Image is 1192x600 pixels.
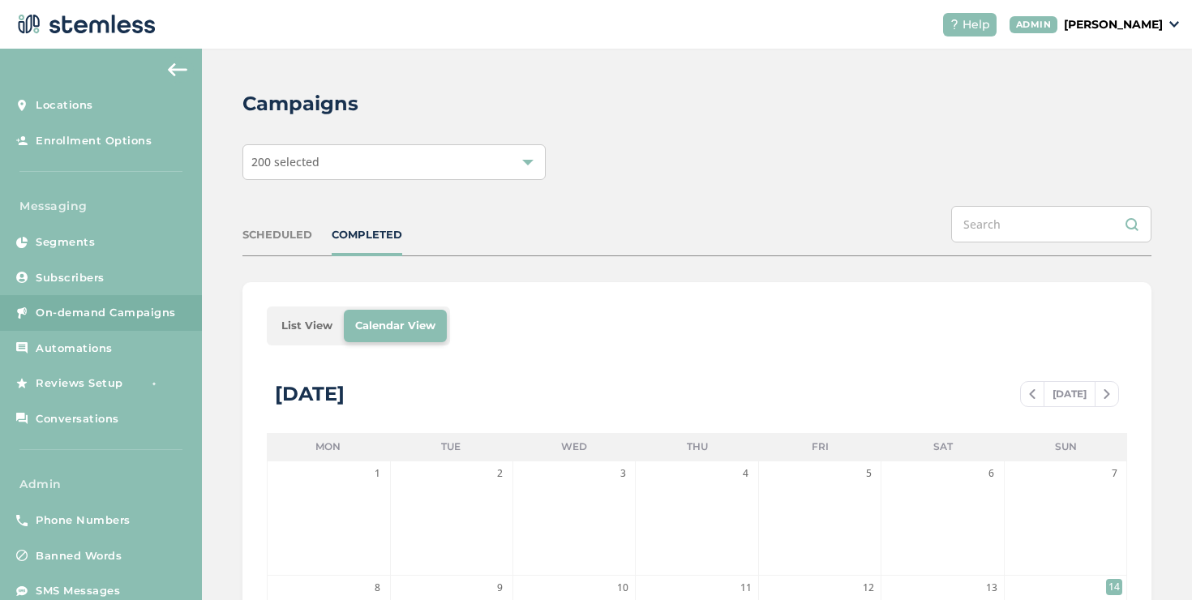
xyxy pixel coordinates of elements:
span: 12 [860,580,877,596]
div: SCHEDULED [242,227,312,243]
span: 10 [615,580,631,596]
iframe: Chat Widget [1111,522,1192,600]
div: [DATE] [275,379,345,409]
span: 200 selected [251,154,319,169]
span: 1 [370,465,386,482]
span: Automations [36,341,113,357]
li: Tue [390,433,513,461]
span: Subscribers [36,270,105,286]
img: logo-dark-0685b13c.svg [13,8,156,41]
span: 5 [860,465,877,482]
li: List View [270,310,344,342]
img: icon-arrow-back-accent-c549486e.svg [168,63,187,76]
img: icon-chevron-left-b8c47ebb.svg [1029,389,1035,399]
span: Conversations [36,411,119,427]
span: Reviews Setup [36,375,123,392]
span: SMS Messages [36,583,120,599]
span: Locations [36,97,93,114]
li: Mon [267,433,390,461]
li: Fri [758,433,881,461]
span: Banned Words [36,548,122,564]
span: Enrollment Options [36,133,152,149]
li: Thu [636,433,759,461]
img: icon-chevron-right-bae969c5.svg [1104,389,1110,399]
img: icon_down-arrow-small-66adaf34.svg [1169,21,1179,28]
span: 13 [984,580,1000,596]
li: Calendar View [344,310,447,342]
span: 9 [492,580,508,596]
p: [PERSON_NAME] [1064,16,1163,33]
span: 6 [984,465,1000,482]
span: Help [963,16,990,33]
div: COMPLETED [332,227,402,243]
span: 14 [1106,579,1122,595]
li: Wed [512,433,636,461]
span: Phone Numbers [36,512,131,529]
span: Segments [36,234,95,251]
span: 7 [1106,465,1122,482]
img: icon-help-white-03924b79.svg [950,19,959,29]
span: On-demand Campaigns [36,305,176,321]
span: 4 [738,465,754,482]
span: 8 [370,580,386,596]
input: Search [951,206,1151,242]
span: [DATE] [1044,382,1096,406]
span: 3 [615,465,631,482]
span: 2 [492,465,508,482]
span: 11 [738,580,754,596]
h2: Campaigns [242,89,358,118]
img: glitter-stars-b7820f95.gif [135,367,168,400]
li: Sun [1004,433,1127,461]
div: ADMIN [1010,16,1058,33]
li: Sat [881,433,1005,461]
